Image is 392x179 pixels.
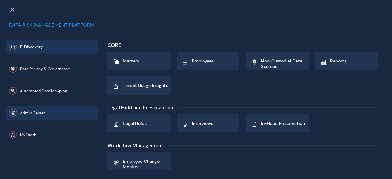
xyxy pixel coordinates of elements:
span: Non-Custodial Data Sources [261,58,308,69]
div: Legal Hold and Preservation [107,95,176,114]
div: Workflow Management [107,132,166,152]
button: E-Discovery [6,40,98,54]
span: Automated Data Mapping [20,88,67,94]
span: Admin Center [20,110,45,116]
span: Employees [192,58,214,64]
span: Employee Change Monitor [123,158,170,170]
span: Reports [330,58,346,64]
button: My Work [6,128,98,142]
button: Automated Data Mapping [6,84,98,98]
span: Legal Holds [123,121,147,126]
span: My Work [20,132,36,138]
span: In-Place Preservation [261,121,305,126]
span: Interviews [192,121,213,126]
span: Matters [123,58,139,64]
button: Data Privacy & Governance [6,62,98,76]
span: Tenant Usage Insights [123,83,168,88]
span: Data Privacy & Governance [20,66,70,72]
div: Data Risk Management Platform [6,21,380,32]
button: Admin Center [6,106,98,120]
div: CORE [107,38,124,52]
span: E-Discovery [20,44,43,50]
